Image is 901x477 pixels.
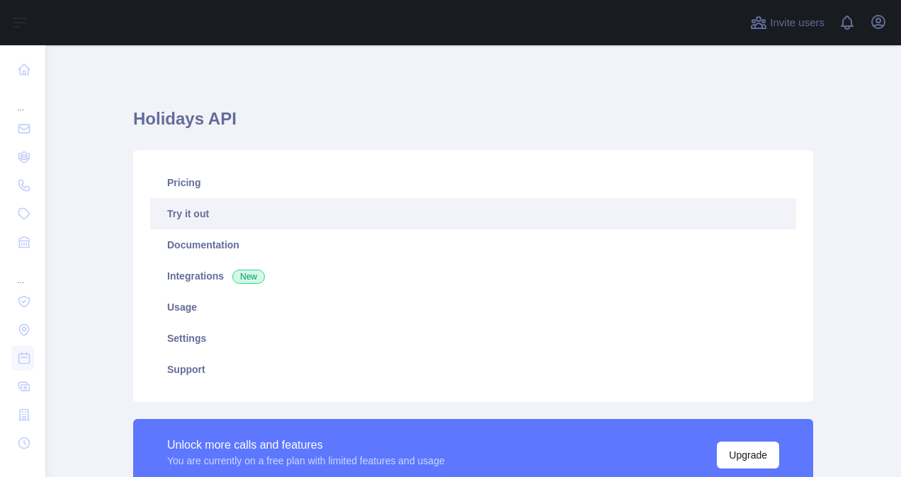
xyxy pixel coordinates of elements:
[150,260,796,292] a: Integrations New
[747,11,827,34] button: Invite users
[150,167,796,198] a: Pricing
[770,15,824,31] span: Invite users
[167,454,445,468] div: You are currently on a free plan with limited features and usage
[150,198,796,229] a: Try it out
[150,229,796,260] a: Documentation
[133,108,813,142] h1: Holidays API
[11,258,34,286] div: ...
[150,292,796,323] a: Usage
[232,270,265,284] span: New
[150,323,796,354] a: Settings
[11,85,34,113] div: ...
[717,442,779,469] button: Upgrade
[167,437,445,454] div: Unlock more calls and features
[150,354,796,385] a: Support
